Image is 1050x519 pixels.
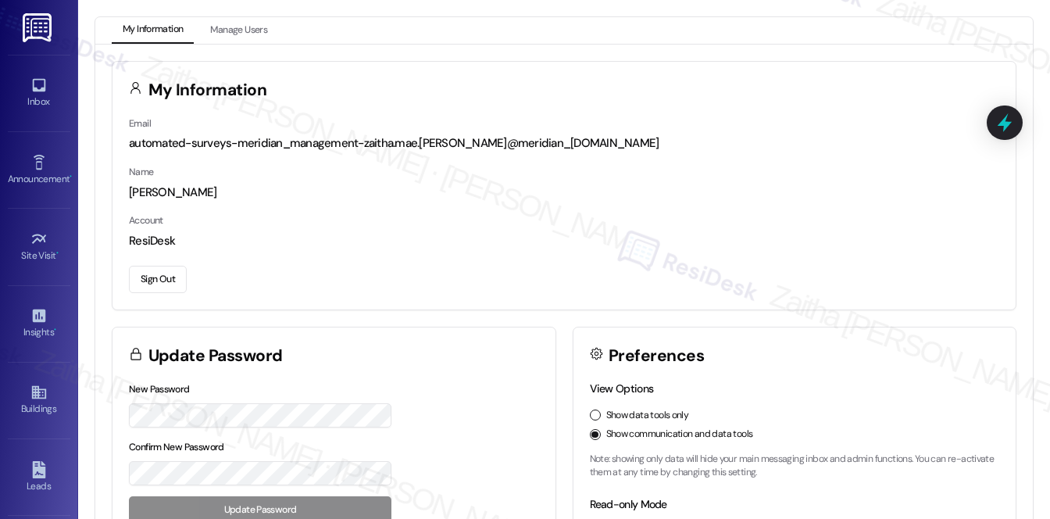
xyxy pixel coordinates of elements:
[199,17,278,44] button: Manage Users
[148,348,283,364] h3: Update Password
[129,233,999,249] div: ResiDesk
[129,266,187,293] button: Sign Out
[609,348,704,364] h3: Preferences
[8,379,70,421] a: Buildings
[129,135,999,152] div: automated-surveys-meridian_management-zaitha.mae.[PERSON_NAME]@meridian_[DOMAIN_NAME]
[8,72,70,114] a: Inbox
[8,226,70,268] a: Site Visit •
[590,497,667,511] label: Read-only Mode
[129,214,163,227] label: Account
[129,166,154,178] label: Name
[56,248,59,259] span: •
[112,17,194,44] button: My Information
[590,453,1000,480] p: Note: showing only data will hide your main messaging inbox and admin functions. You can re-activ...
[590,381,654,396] label: View Options
[606,409,689,423] label: Show data tools only
[8,302,70,345] a: Insights •
[129,184,999,201] div: [PERSON_NAME]
[129,383,190,396] label: New Password
[8,456,70,499] a: Leads
[129,117,151,130] label: Email
[148,82,267,98] h3: My Information
[23,13,55,42] img: ResiDesk Logo
[129,441,224,453] label: Confirm New Password
[606,428,753,442] label: Show communication and data tools
[70,171,72,182] span: •
[54,324,56,335] span: •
